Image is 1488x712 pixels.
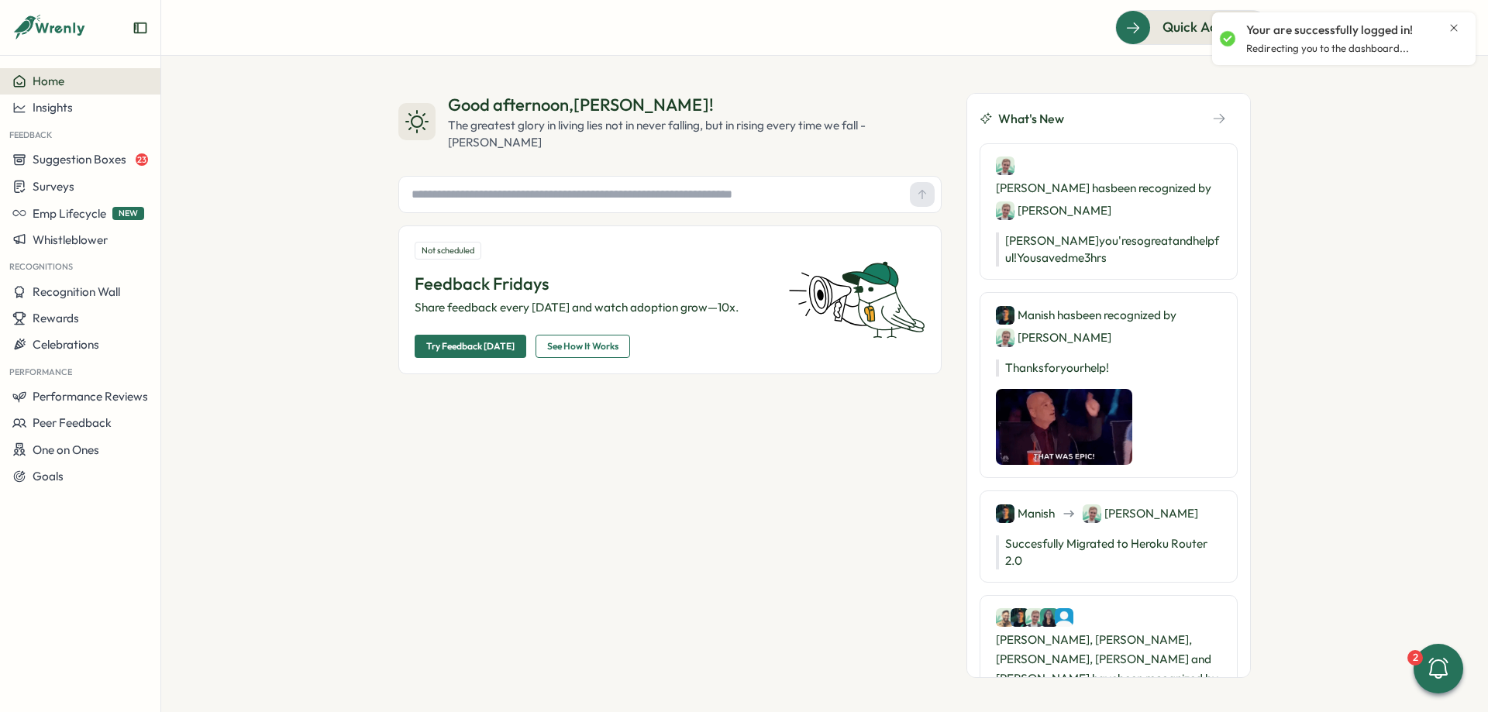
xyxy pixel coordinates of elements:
[1407,650,1423,666] div: 2
[33,415,112,430] span: Peer Feedback
[996,359,1221,377] p: Thanks for your help!
[33,74,64,88] span: Home
[996,504,1014,523] img: Manish Panwar
[996,608,1014,627] img: Ali Khan
[448,117,942,151] div: The greatest glory in living lies not in never falling, but in rising every time we fall - [PERSO...
[1246,22,1413,39] p: Your are successfully logged in!
[536,335,630,358] button: See How It Works
[33,469,64,483] span: Goals
[1055,608,1073,627] img: Wrenly AI
[1414,644,1463,693] button: 2
[996,201,1111,220] div: [PERSON_NAME]
[426,335,515,357] span: Try Feedback [DATE]
[996,157,1221,220] div: [PERSON_NAME] has been recognized by
[996,328,1014,347] img: Matt Brooks
[1083,504,1101,523] img: Matt Brooks
[1162,17,1247,37] span: Quick Actions
[1025,608,1044,627] img: Matt Brooks
[415,299,770,316] p: Share feedback every [DATE] and watch adoption grow—10x.
[415,242,481,260] div: Not scheduled
[996,232,1221,267] p: [PERSON_NAME] you're so great and helpful! You saved me 3 hrs
[996,201,1014,220] img: Matt Brooks
[133,20,148,36] button: Expand sidebar
[996,306,1014,325] img: Manish Panwar
[998,109,1064,129] span: What's New
[33,311,79,325] span: Rewards
[33,337,99,352] span: Celebrations
[996,389,1132,465] img: Recognition Image
[33,389,148,404] span: Performance Reviews
[33,284,120,299] span: Recognition Wall
[1011,608,1029,627] img: Manish Panwar
[1448,22,1460,34] button: Close notification
[136,153,148,166] span: 23
[996,504,1055,523] div: Manish
[415,272,770,296] p: Feedback Fridays
[33,179,74,194] span: Surveys
[996,608,1221,710] div: [PERSON_NAME], [PERSON_NAME], [PERSON_NAME], [PERSON_NAME] and [PERSON_NAME] have been recognized by
[996,328,1111,347] div: [PERSON_NAME]
[33,206,106,221] span: Emp Lifecycle
[33,232,108,247] span: Whistleblower
[33,100,73,115] span: Insights
[996,157,1014,175] img: Matt Brooks
[996,535,1221,569] p: Succesfully Migrated to Heroku Router 2.0
[33,152,126,167] span: Suggestion Boxes
[1246,42,1409,56] p: Redirecting you to the dashboard...
[448,93,942,117] div: Good afternoon , [PERSON_NAME] !
[1040,608,1059,627] img: Shreya
[1083,504,1198,523] div: [PERSON_NAME]
[1115,10,1269,44] button: Quick Actions
[547,335,618,357] span: See How It Works
[33,442,99,457] span: One on Ones
[112,207,144,220] span: NEW
[415,335,526,358] button: Try Feedback [DATE]
[996,305,1221,347] div: Manish has been recognized by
